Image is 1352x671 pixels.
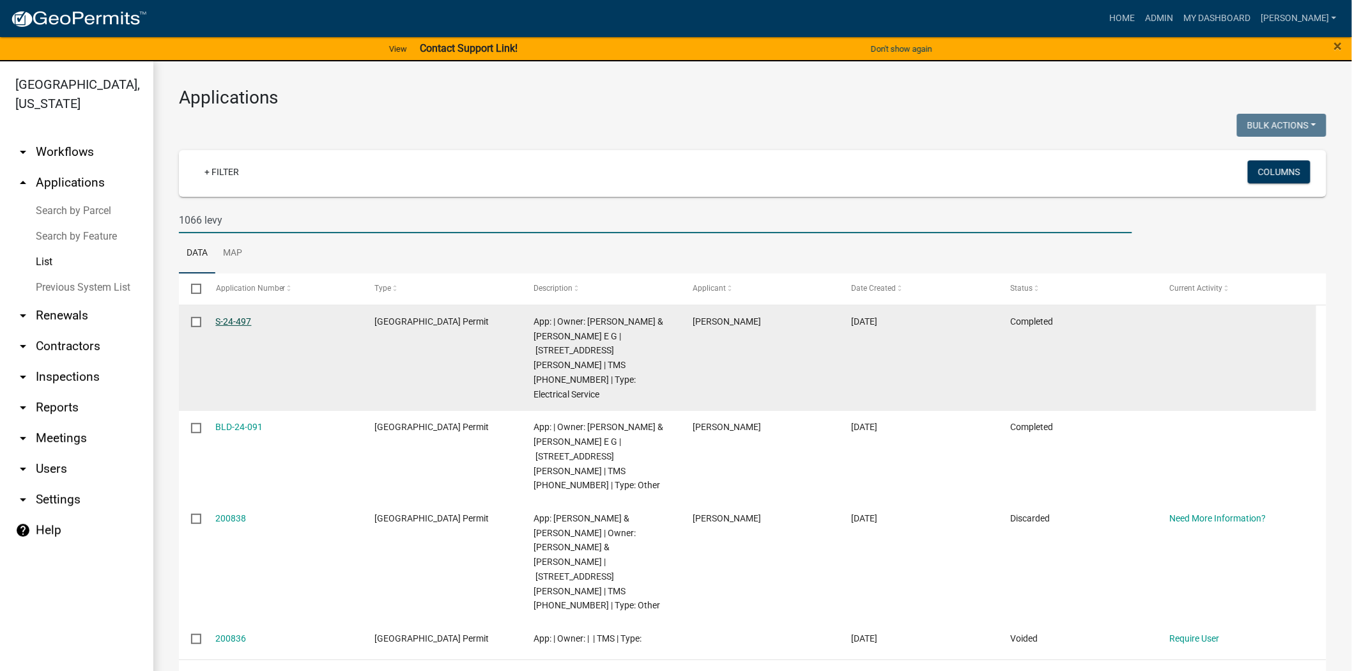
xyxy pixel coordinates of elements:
[1334,38,1342,54] button: Close
[1237,114,1326,137] button: Bulk Actions
[1248,160,1310,183] button: Columns
[15,461,31,477] i: arrow_drop_down
[15,523,31,538] i: help
[15,369,31,385] i: arrow_drop_down
[384,38,412,59] a: View
[521,274,680,304] datatable-header-cell: Description
[1104,6,1140,31] a: Home
[1169,633,1219,644] a: Require User
[1157,274,1316,304] datatable-header-cell: Current Activity
[216,422,263,432] a: BLD-24-091
[374,513,489,523] span: Jasper County Building Permit
[840,274,999,304] datatable-header-cell: Date Created
[15,339,31,354] i: arrow_drop_down
[852,513,878,523] span: 12/12/2023
[374,284,391,293] span: Type
[852,633,878,644] span: 12/12/2023
[1169,284,1222,293] span: Current Activity
[15,492,31,507] i: arrow_drop_down
[179,207,1132,233] input: Search for applications
[374,316,489,327] span: Jasper County Building Permit
[852,316,878,327] span: 12/18/2024
[1011,513,1050,523] span: Discarded
[1011,422,1054,432] span: Completed
[215,233,250,274] a: Map
[15,175,31,190] i: arrow_drop_up
[852,284,896,293] span: Date Created
[534,284,572,293] span: Description
[179,233,215,274] a: Data
[1169,513,1266,523] a: Need More Information?
[1011,633,1038,644] span: Voided
[374,422,489,432] span: Jasper County Building Permit
[693,284,726,293] span: Applicant
[420,42,518,54] strong: Contact Support Link!
[534,513,660,611] span: App: CROSBY BRANDON & MARY E G | Owner: CROSBY BRANDON & MARY E G | 1066 LEVY RD | TMS 039-00-03-...
[374,633,489,644] span: Jasper County Building Permit
[15,431,31,446] i: arrow_drop_down
[693,316,761,327] span: Brandon Crosby
[1334,37,1342,55] span: ×
[15,308,31,323] i: arrow_drop_down
[1178,6,1256,31] a: My Dashboard
[179,87,1326,109] h3: Applications
[1011,284,1033,293] span: Status
[534,422,663,490] span: App: | Owner: CROSBY BRANDON & MARY E G | 1066 LEVY RD | TMS 039-00-03-016 | Type: Other
[1011,316,1054,327] span: Completed
[693,422,761,432] span: Brandon Crosby
[1256,6,1342,31] a: [PERSON_NAME]
[194,160,249,183] a: + Filter
[852,422,878,432] span: 12/13/2023
[998,274,1157,304] datatable-header-cell: Status
[216,316,252,327] a: S-24-497
[534,633,641,644] span: App: | Owner: | | TMS | Type:
[216,633,247,644] a: 200836
[15,144,31,160] i: arrow_drop_down
[362,274,521,304] datatable-header-cell: Type
[15,400,31,415] i: arrow_drop_down
[179,274,203,304] datatable-header-cell: Select
[216,513,247,523] a: 200838
[203,274,362,304] datatable-header-cell: Application Number
[866,38,937,59] button: Don't show again
[216,284,286,293] span: Application Number
[534,316,663,399] span: App: | Owner: CROSBY BRANDON & MARY E G | 1066 LEVY RD | TMS 039-00-03-016 | Type: Electrical Ser...
[693,513,761,523] span: Brandon Crosby
[680,274,840,304] datatable-header-cell: Applicant
[1140,6,1178,31] a: Admin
